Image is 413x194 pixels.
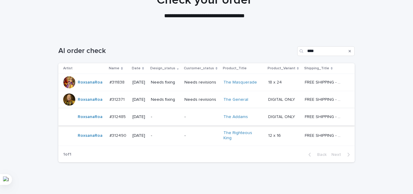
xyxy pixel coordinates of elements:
a: RoxsanaRoa [78,80,102,85]
p: Design_status [150,65,175,72]
p: Needs fixing [151,97,180,102]
tr: RoxsanaRoa #312490#312490 [DATE]--The Righteous King 12 x 1612 x 16 FREE SHIPPING - preview in 1-... [58,126,355,146]
a: RoxsanaRoa [78,97,102,102]
p: FREE SHIPPING - preview in 1-2 business days, after your approval delivery will take 5-10 b.d. [305,79,344,85]
a: RoxsanaRoa [78,133,102,138]
p: Needs revisions [184,80,219,85]
p: Needs fixing [151,80,180,85]
p: [DATE] [132,114,146,120]
a: The General [223,97,248,102]
span: Back [314,153,327,157]
p: Needs revisions [184,97,219,102]
p: #311838 [109,79,126,85]
tr: RoxsanaRoa #312485#312485 [DATE]--The Addams DIGITAL ONLYDIGITAL ONLY FREE SHIPPING - preview in ... [58,108,355,126]
p: [DATE] [132,80,146,85]
p: Product_Variant [268,65,295,72]
p: Shipping_Title [304,65,329,72]
a: The Masquerade [223,80,257,85]
p: #312371 [109,96,126,102]
a: The Addams [223,114,248,120]
p: - [151,114,180,120]
a: The Righteous King [223,130,261,141]
p: Date [132,65,141,72]
p: [DATE] [132,97,146,102]
a: RoxsanaRoa [78,114,102,120]
p: Name [109,65,119,72]
p: - [184,114,219,120]
p: Artist [63,65,73,72]
p: #312490 [109,132,128,138]
p: Product_Title [223,65,247,72]
p: DIGITAL ONLY [268,113,296,120]
p: FREE SHIPPING - preview in 1-2 business days, after your approval delivery will take 5-10 b.d. [305,113,344,120]
button: Back [304,152,329,157]
p: [DATE] [132,133,146,138]
p: FREE SHIPPING - preview in 1-2 business days, after your approval delivery will take 5-10 b.d. [305,96,344,102]
p: DIGITAL ONLY [268,96,296,102]
p: #312485 [109,113,127,120]
p: 1 of 1 [58,147,76,162]
button: Next [329,152,355,157]
tr: RoxsanaRoa #311838#311838 [DATE]Needs fixingNeeds revisionsThe Masquerade 18 x 2418 x 24 FREE SHI... [58,74,355,91]
p: - [184,133,219,138]
tr: RoxsanaRoa #312371#312371 [DATE]Needs fixingNeeds revisionsThe General DIGITAL ONLYDIGITAL ONLY F... [58,91,355,108]
span: Next [331,153,345,157]
p: 12 x 16 [268,132,282,138]
p: Customer_status [184,65,214,72]
p: 18 x 24 [268,79,283,85]
p: FREE SHIPPING - preview in 1-2 business days, after your approval delivery will take 5-10 b.d. [305,132,344,138]
p: - [151,133,180,138]
h1: AI order check [58,47,295,55]
input: Search [297,46,355,56]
